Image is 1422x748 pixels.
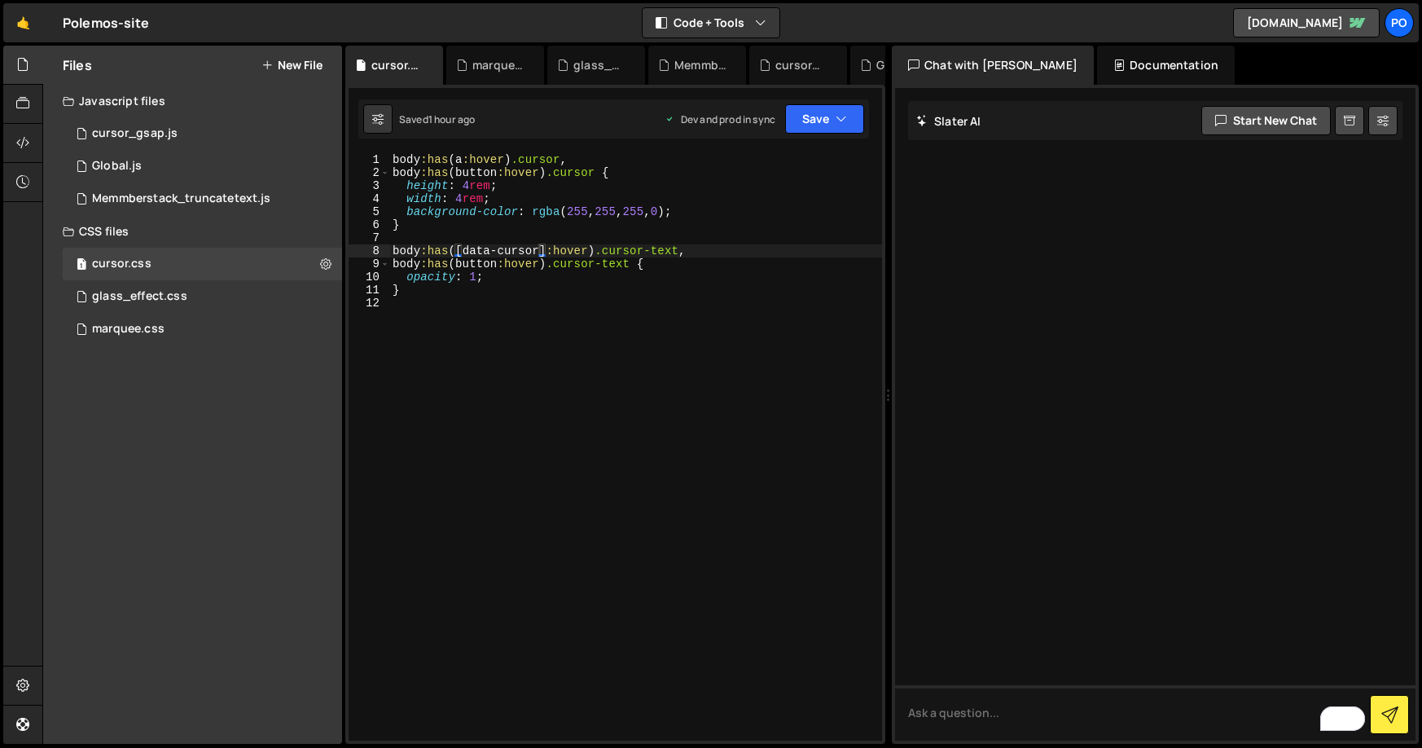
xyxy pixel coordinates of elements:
div: 17290/47986.css [63,280,342,313]
div: 17290/47987.css [63,313,342,345]
span: 1 [77,259,86,272]
div: 17290/47927.js [63,150,342,183]
div: Memmberstack_truncatetext.js [92,191,270,206]
div: 6 [349,218,390,231]
div: cursor.css [92,257,151,271]
div: 7 [349,231,390,244]
div: Memmberstack_truncatetext.js [674,57,726,73]
button: Start new chat [1201,106,1331,135]
div: Global.js [876,57,926,73]
div: Global.js [92,159,142,174]
div: 5 [349,205,390,218]
a: 🤙 [3,3,43,42]
div: Chat with [PERSON_NAME] [892,46,1094,85]
button: New File [261,59,323,72]
a: [DOMAIN_NAME] [1233,8,1380,37]
div: marquee.css [92,322,165,337]
div: Javascript files [43,85,342,117]
button: Save [785,104,864,134]
div: 1 hour ago [428,112,476,126]
div: cursor_gsap.js [775,57,827,73]
div: 17290/48278.css [63,248,342,280]
div: glass_effect.css [92,289,187,304]
div: 10 [349,271,390,284]
div: 3 [349,179,390,192]
div: 4 [349,192,390,205]
div: Dev and prod in sync [665,112,775,126]
div: 11 [349,284,390,297]
div: 12 [349,297,390,310]
textarea: To enrich screen reader interactions, please activate Accessibility in Grammarly extension settings [895,685,1415,741]
div: glass_effect.css [573,57,625,73]
a: Po [1385,8,1414,37]
h2: Slater AI [916,113,981,129]
div: Saved [399,112,475,126]
div: cursor_gsap.js [92,126,178,141]
div: 17290/47981.js [63,117,342,150]
div: marquee.css [472,57,524,73]
div: 17290/47983.js [63,183,342,215]
button: Code + Tools [643,8,779,37]
h2: Files [63,56,92,74]
div: 1 [349,153,390,166]
div: 9 [349,257,390,271]
div: 2 [349,166,390,179]
div: 8 [349,244,390,257]
div: Polemos-site [63,13,149,33]
div: Documentation [1097,46,1235,85]
div: CSS files [43,215,342,248]
div: cursor.css [371,57,424,73]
